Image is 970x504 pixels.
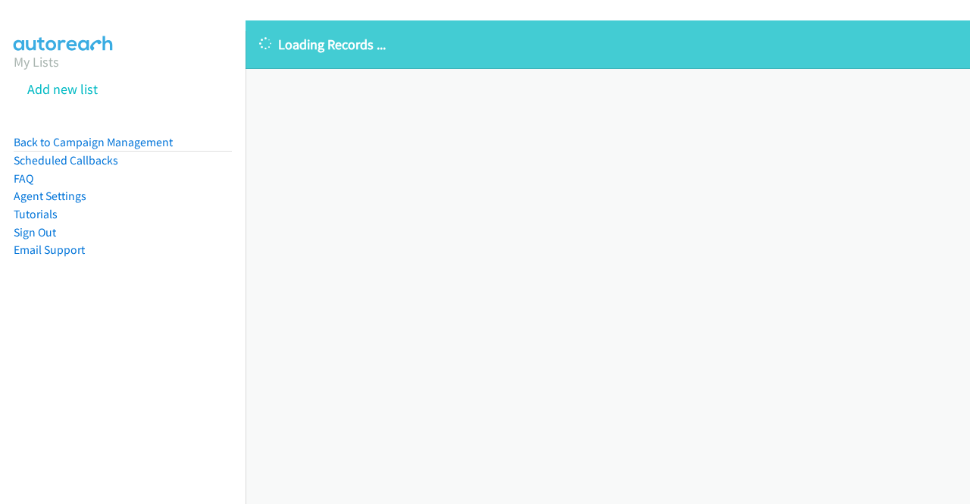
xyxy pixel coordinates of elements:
a: Add new list [27,80,98,98]
p: Loading Records ... [259,34,956,55]
a: Sign Out [14,225,56,239]
a: Scheduled Callbacks [14,153,118,167]
a: FAQ [14,171,33,186]
a: Agent Settings [14,189,86,203]
a: Back to Campaign Management [14,135,173,149]
a: Tutorials [14,207,58,221]
a: Email Support [14,243,85,257]
a: My Lists [14,53,59,70]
